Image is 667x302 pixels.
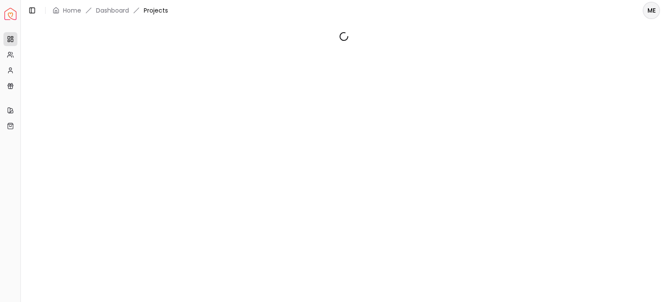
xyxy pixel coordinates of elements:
[643,2,660,19] button: ME
[53,6,168,15] nav: breadcrumb
[144,6,168,15] span: Projects
[96,6,129,15] a: Dashboard
[4,8,17,20] img: Spacejoy Logo
[644,3,659,18] span: ME
[4,8,17,20] a: Spacejoy
[63,6,81,15] a: Home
